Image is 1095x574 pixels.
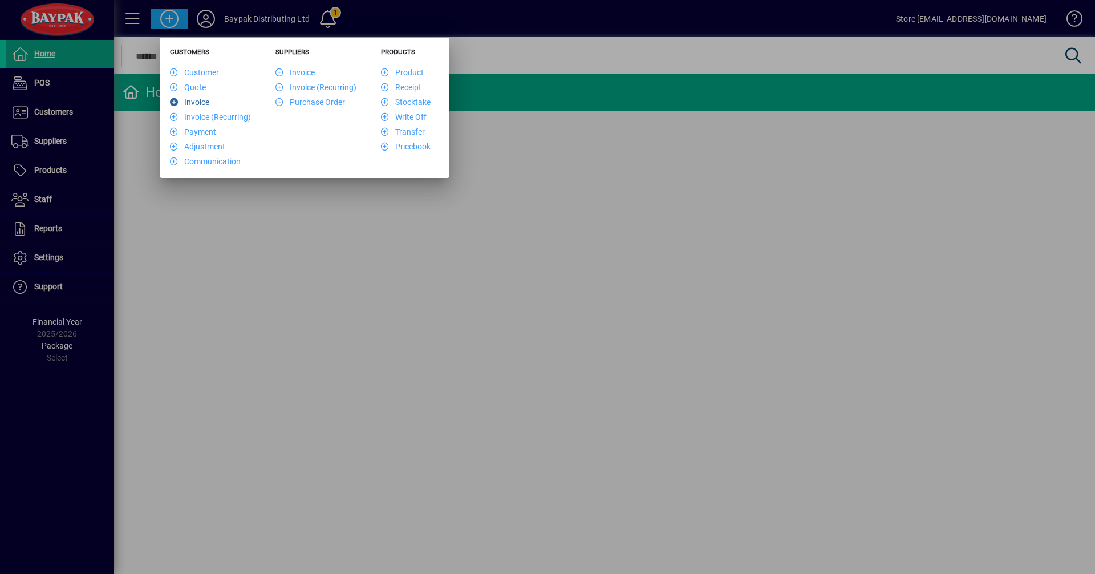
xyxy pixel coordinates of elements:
a: Invoice [275,68,315,77]
a: Invoice (Recurring) [170,112,251,122]
a: Customer [170,68,219,77]
a: Stocktake [381,98,431,107]
a: Product [381,68,424,77]
a: Communication [170,157,241,166]
a: Write Off [381,112,427,122]
a: Payment [170,127,216,136]
a: Receipt [381,83,421,92]
a: Pricebook [381,142,431,151]
a: Invoice (Recurring) [275,83,356,92]
a: Purchase Order [275,98,345,107]
h5: Suppliers [275,48,356,59]
a: Adjustment [170,142,225,151]
a: Quote [170,83,206,92]
a: Transfer [381,127,425,136]
h5: Products [381,48,431,59]
h5: Customers [170,48,251,59]
a: Invoice [170,98,209,107]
